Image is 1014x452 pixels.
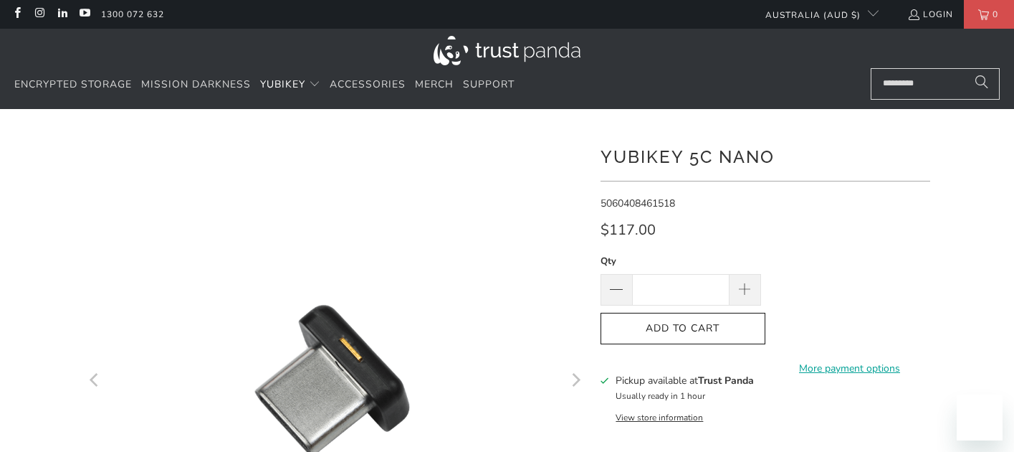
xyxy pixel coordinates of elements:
a: Trust Panda Australia on Facebook [11,9,23,20]
a: Support [463,68,515,102]
a: More payment options [770,361,930,377]
a: Trust Panda Australia on YouTube [78,9,90,20]
img: Trust Panda Australia [434,36,580,65]
a: Mission Darkness [141,68,251,102]
span: Encrypted Storage [14,77,132,91]
span: Add to Cart [616,323,750,335]
span: Mission Darkness [141,77,251,91]
button: View store information [616,412,703,423]
a: Login [907,6,953,22]
button: Add to Cart [601,313,765,345]
span: 5060408461518 [601,197,675,210]
button: Search [964,68,1000,100]
a: Trust Panda Australia on Instagram [33,9,45,20]
input: Search... [871,68,1000,100]
a: Accessories [330,68,406,102]
span: YubiKey [260,77,305,91]
h1: YubiKey 5C Nano [601,141,930,170]
span: Support [463,77,515,91]
span: Merch [415,77,454,91]
a: 1300 072 632 [101,6,164,22]
a: Encrypted Storage [14,68,132,102]
summary: YubiKey [260,68,320,102]
span: $117.00 [601,220,656,240]
b: Trust Panda [698,374,754,387]
iframe: Button to launch messaging window [957,395,1003,441]
h3: Pickup available at [616,373,754,388]
a: Merch [415,68,454,102]
a: Trust Panda Australia on LinkedIn [56,9,68,20]
label: Qty [601,253,761,269]
small: Usually ready in 1 hour [616,390,705,402]
nav: Translation missing: en.navigation.header.main_nav [14,68,515,102]
span: Accessories [330,77,406,91]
